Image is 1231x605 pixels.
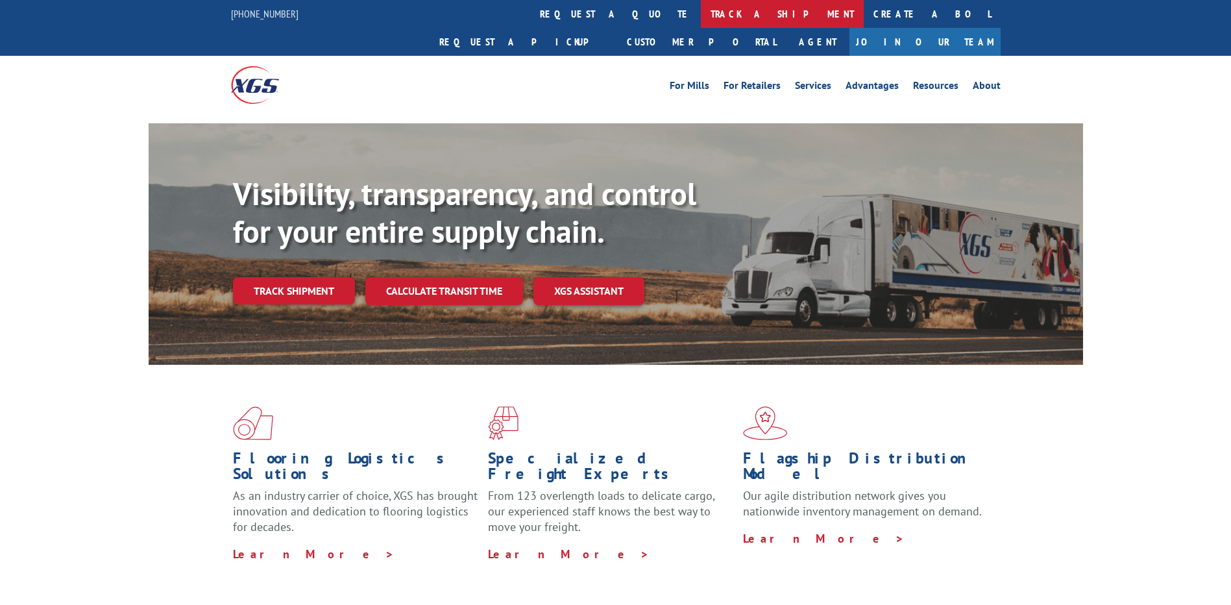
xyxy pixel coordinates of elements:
a: Request a pickup [430,28,617,56]
h1: Flagship Distribution Model [743,451,988,488]
a: XGS ASSISTANT [533,277,644,305]
img: xgs-icon-total-supply-chain-intelligence-red [233,406,273,440]
a: Customer Portal [617,28,786,56]
img: xgs-icon-focused-on-flooring-red [488,406,518,440]
a: Learn More > [743,531,905,546]
a: For Mills [670,80,709,95]
a: Learn More > [233,547,395,562]
a: Resources [913,80,958,95]
a: Track shipment [233,277,355,304]
a: Calculate transit time [365,277,523,305]
img: xgs-icon-flagship-distribution-model-red [743,406,788,440]
a: For Retailers [724,80,781,95]
b: Visibility, transparency, and control for your entire supply chain. [233,173,696,251]
a: Services [795,80,831,95]
span: Our agile distribution network gives you nationwide inventory management on demand. [743,488,982,519]
a: Agent [786,28,849,56]
a: [PHONE_NUMBER] [231,7,299,20]
a: Learn More > [488,547,650,562]
h1: Specialized Freight Experts [488,451,733,488]
span: As an industry carrier of choice, XGS has brought innovation and dedication to flooring logistics... [233,488,478,534]
p: From 123 overlength loads to delicate cargo, our experienced staff knows the best way to move you... [488,488,733,546]
h1: Flooring Logistics Solutions [233,451,478,488]
a: About [973,80,1001,95]
a: Advantages [846,80,899,95]
a: Join Our Team [849,28,1001,56]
